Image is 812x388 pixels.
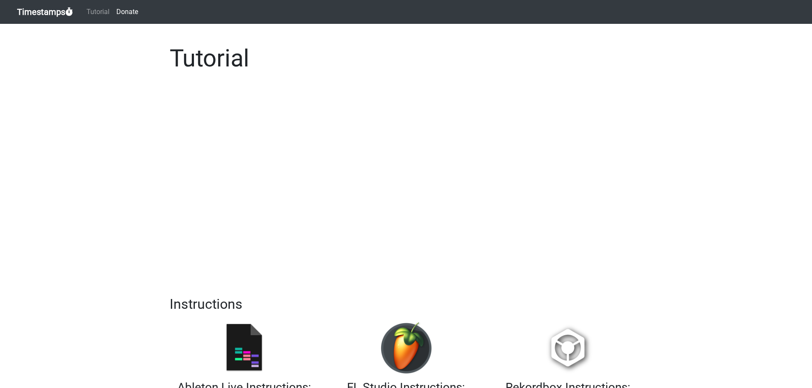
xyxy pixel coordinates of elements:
h1: Tutorial [170,44,643,73]
img: rb.png [543,322,594,374]
img: fl.png [381,322,432,374]
a: Timestamps [17,3,73,20]
img: ableton.png [219,322,270,374]
h2: Instructions [170,296,643,312]
a: Donate [113,3,142,20]
a: Tutorial [83,3,113,20]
